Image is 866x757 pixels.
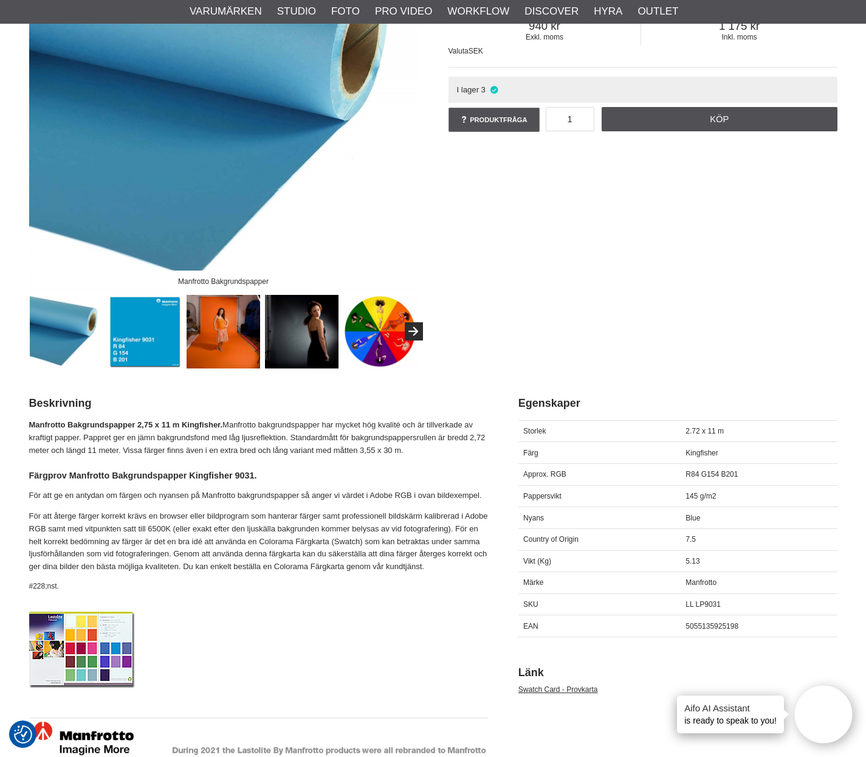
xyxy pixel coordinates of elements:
[686,449,718,457] span: Kingfisher
[375,4,432,19] a: Pro Video
[448,47,469,55] span: Valuta
[523,535,579,544] span: Country of Origin
[686,600,721,609] span: LL LP9031
[594,4,622,19] a: Hyra
[686,427,724,435] span: 2.72 x 11 m
[641,19,837,33] span: 1 175
[686,578,717,587] span: Manfrotto
[29,612,136,688] img: Lastolite Swatch Färgkarta
[343,295,417,368] img: Color Wheel
[331,4,360,19] a: Foto
[447,4,509,19] a: Workflow
[518,665,837,680] h2: Länk
[14,724,32,745] button: Samtyckesinställningar
[686,470,738,479] span: R84 G154 B201
[523,470,566,479] span: Approx. RGB
[523,427,546,435] span: Storlek
[29,420,223,429] strong: Manfrotto Bakgrundspapper 2,75 x 11 m Kingfisher.
[448,33,641,41] span: Exkl. moms
[523,557,551,565] span: Vikt (Kg)
[523,600,538,609] span: SKU
[489,85,499,94] i: I lager
[405,322,423,340] button: Next
[523,622,538,631] span: EAN
[523,514,544,522] span: Nyans
[29,419,488,457] p: Manfrotto bakgrundspapper har mycket hög kvalité och är tillverkade av kraftigt papper. Pappret g...
[108,295,182,368] img: Green Grass - Kalibrerad Monitor Adobe RGB 6500K
[481,85,486,94] span: 3
[686,514,700,522] span: Blue
[686,622,738,631] span: 5055135925198
[265,295,338,368] img: Kingfisher - Kalibrerad Monitor Adobe RGB 6500K
[686,492,716,500] span: 145 g/m2
[518,396,837,411] h2: Egenskaper
[448,19,641,33] span: 940
[469,47,483,55] span: SEK
[523,449,538,457] span: Färg
[190,4,262,19] a: Varumärken
[168,271,278,292] div: Manfrotto Bakgrundspapper
[602,107,837,131] a: Köp
[456,85,479,94] span: I lager
[686,557,699,565] span: 5.13
[684,702,777,714] h4: Aifo AI Assistant
[30,295,103,368] img: Manfrotto Bakgrundspapper
[187,295,260,368] img: Manfrotto bakgrundspapper
[641,33,837,41] span: Inkl. moms
[29,510,488,573] p: För att återge färger korrekt krävs en browser eller bildprogram som hanterar färger samt profess...
[29,396,488,411] h2: Beskrivning
[29,469,488,482] h4: Färgprov Manfrotto Bakgrundspapper Kingfisher 9031.
[523,492,562,500] span: Pappersvikt
[677,696,784,733] div: is ready to speak to you!
[14,725,32,744] img: Revisit consent button
[523,578,543,587] span: Märke
[277,4,316,19] a: Studio
[637,4,678,19] a: Outlet
[518,685,598,694] a: Swatch Card - Provkarta
[448,108,540,132] a: Produktfråga
[524,4,579,19] a: Discover
[29,489,488,502] p: För att ge en antydan om färgen och nyansen på Manfrotto bakgrundspapper så anger vi värdet i Ado...
[686,535,696,544] span: 7.5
